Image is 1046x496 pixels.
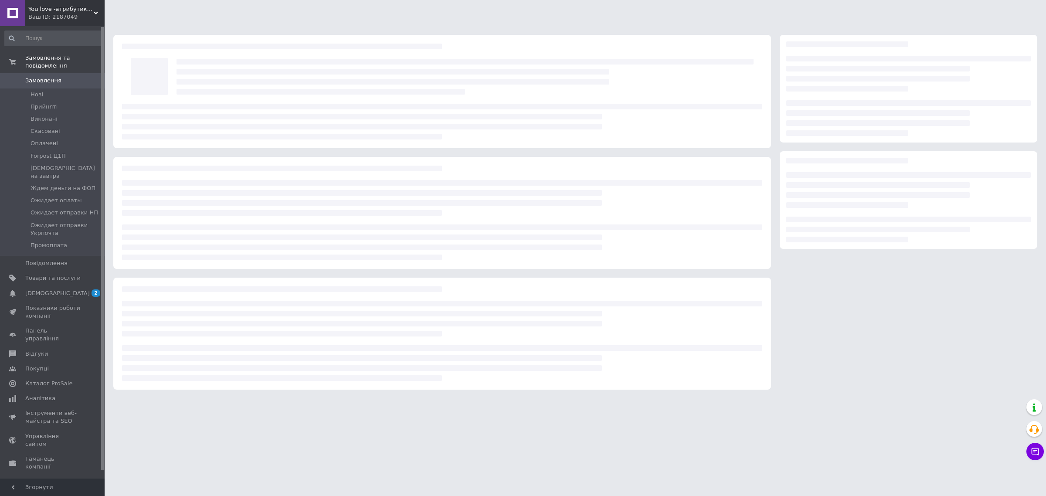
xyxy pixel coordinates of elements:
span: 2 [92,289,100,297]
div: Ваш ID: 2187049 [28,13,105,21]
span: Замовлення та повідомлення [25,54,105,70]
span: Панель управління [25,327,81,343]
span: Промоплата [31,241,67,249]
span: Forpost Ц1П [31,152,66,160]
span: Управління сайтом [25,432,81,448]
span: Нові [31,91,43,99]
input: Пошук [4,31,102,46]
span: Покупці [25,365,49,373]
span: You love -атрибутика, сувеніри та прикраси [28,5,94,13]
span: Гаманець компанії [25,455,81,471]
span: Маркет [25,478,48,486]
span: Виконані [31,115,58,123]
span: Скасовані [31,127,60,135]
span: [DEMOGRAPHIC_DATA] [25,289,90,297]
span: Показники роботи компанії [25,304,81,320]
span: Відгуки [25,350,48,358]
button: Чат з покупцем [1026,443,1044,460]
span: Товари та послуги [25,274,81,282]
span: Ждем деньги на ФОП [31,184,95,192]
span: Оплачені [31,139,58,147]
span: Інструменти веб-майстра та SEO [25,409,81,425]
span: Ожидает оплаты [31,197,82,204]
span: Прийняті [31,103,58,111]
span: Повідомлення [25,259,68,267]
span: Ожидает отправки Укрпочта [31,221,102,237]
span: Аналітика [25,394,55,402]
span: Ожидает отправки НП [31,209,98,217]
span: [DEMOGRAPHIC_DATA] на завтра [31,164,102,180]
span: Замовлення [25,77,61,85]
span: Каталог ProSale [25,380,72,387]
